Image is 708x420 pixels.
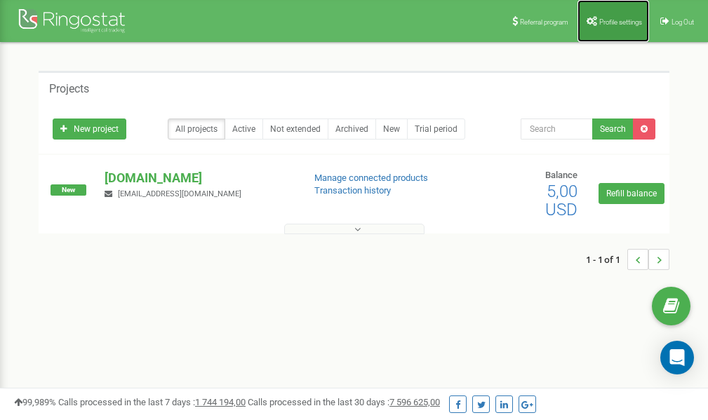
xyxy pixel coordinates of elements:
[195,397,246,407] u: 1 744 194,00
[105,169,291,187] p: [DOMAIN_NAME]
[375,118,408,140] a: New
[225,118,263,140] a: Active
[118,189,241,198] span: [EMAIL_ADDRESS][DOMAIN_NAME]
[599,18,642,26] span: Profile settings
[545,170,577,180] span: Balance
[58,397,246,407] span: Calls processed in the last 7 days :
[389,397,440,407] u: 7 596 625,00
[660,341,694,374] div: Open Intercom Messenger
[49,83,89,95] h5: Projects
[586,249,627,270] span: 1 - 1 of 1
[314,185,391,196] a: Transaction history
[545,182,577,219] span: 5,00 USD
[672,18,694,26] span: Log Out
[521,118,593,140] input: Search
[51,184,86,196] span: New
[407,118,465,140] a: Trial period
[586,235,669,284] nav: ...
[520,18,568,26] span: Referral program
[168,118,225,140] a: All projects
[14,397,56,407] span: 99,989%
[248,397,440,407] span: Calls processed in the last 30 days :
[592,118,634,140] button: Search
[53,118,126,140] a: New project
[328,118,376,140] a: Archived
[314,172,428,183] a: Manage connected products
[262,118,328,140] a: Not extended
[599,183,664,204] a: Refill balance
